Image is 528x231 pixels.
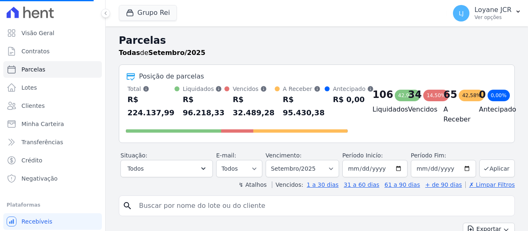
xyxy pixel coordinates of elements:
input: Buscar por nome do lote ou do cliente [134,198,511,214]
label: ↯ Atalhos [238,181,266,188]
div: Liquidados [183,85,224,93]
div: 65 [443,88,457,101]
button: Grupo Rei [119,5,177,21]
a: 31 a 60 dias [344,181,379,188]
div: 42,58% [459,90,484,101]
h4: Antecipado [479,105,501,114]
label: Vencidos: [272,181,303,188]
button: LJ Loyane JCR Ver opções [446,2,528,25]
a: Lotes [3,79,102,96]
label: E-mail: [216,152,236,159]
a: Parcelas [3,61,102,78]
span: Contratos [21,47,49,55]
div: Posição de parcelas [139,71,204,81]
div: Total [127,85,174,93]
span: Lotes [21,83,37,92]
p: Ver opções [474,14,511,21]
div: Antecipado [333,85,374,93]
div: R$ 224.137,99 [127,93,174,119]
a: Visão Geral [3,25,102,41]
h4: A Receber [443,105,466,124]
a: Clientes [3,98,102,114]
a: ✗ Limpar Filtros [465,181,515,188]
span: Minha Carteira [21,120,64,128]
a: Contratos [3,43,102,60]
div: Vencidos [233,85,274,93]
div: 0 [479,88,486,101]
span: Parcelas [21,65,45,74]
div: R$ 96.218,33 [183,93,224,119]
span: Clientes [21,102,45,110]
div: 0,00% [488,90,510,101]
div: 106 [372,88,393,101]
a: Crédito [3,152,102,169]
div: R$ 32.489,28 [233,93,274,119]
span: LJ [459,10,464,16]
span: Recebíveis [21,217,52,226]
div: R$ 95.430,38 [283,93,325,119]
a: Minha Carteira [3,116,102,132]
div: 14,50% [423,90,449,101]
a: Recebíveis [3,213,102,230]
a: Transferências [3,134,102,150]
a: 1 a 30 dias [307,181,339,188]
p: Loyane JCR [474,6,511,14]
button: Todos [120,160,213,177]
span: Negativação [21,174,58,183]
label: Período Inicío: [342,152,383,159]
div: A Receber [283,85,325,93]
a: + de 90 dias [425,181,462,188]
strong: Todas [119,49,140,57]
a: Negativação [3,170,102,187]
span: Todos [127,164,144,174]
p: de [119,48,205,58]
label: Vencimento: [266,152,302,159]
button: Aplicar [479,160,515,177]
a: 61 a 90 dias [384,181,420,188]
span: Visão Geral [21,29,54,37]
span: Crédito [21,156,42,164]
h4: Vencidos [408,105,430,114]
label: Período Fim: [411,151,476,160]
i: search [123,201,132,211]
div: 42,93% [395,90,420,101]
strong: Setembro/2025 [148,49,205,57]
div: R$ 0,00 [333,93,374,106]
span: Transferências [21,138,63,146]
h4: Liquidados [372,105,395,114]
label: Situação: [120,152,147,159]
div: Plataformas [7,200,99,210]
h2: Parcelas [119,33,515,48]
div: 34 [408,88,422,101]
